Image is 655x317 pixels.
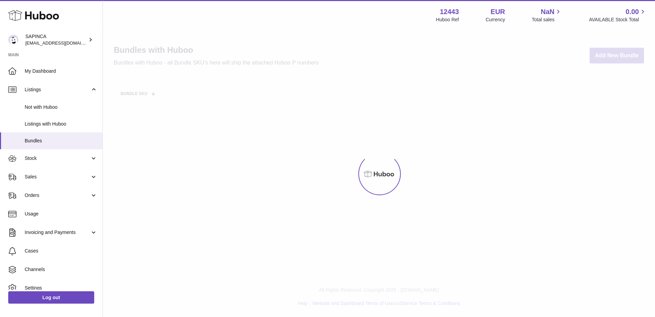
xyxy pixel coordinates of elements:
[25,211,97,217] span: Usage
[25,248,97,254] span: Cases
[25,40,101,46] span: [EMAIL_ADDRESS][DOMAIN_NAME]
[25,192,90,199] span: Orders
[25,33,87,46] div: SAPINCA
[25,121,97,127] span: Listings with Huboo
[532,7,562,23] a: NaN Total sales
[486,16,505,23] div: Currency
[589,7,647,23] a: 0.00 AVAILABLE Stock Total
[25,285,97,291] span: Settings
[25,155,90,162] span: Stock
[532,16,562,23] span: Total sales
[25,229,90,236] span: Invoicing and Payments
[491,7,505,16] strong: EUR
[440,7,459,16] strong: 12443
[8,291,94,304] a: Log out
[25,266,97,273] span: Channels
[25,174,90,180] span: Sales
[626,7,639,16] span: 0.00
[589,16,647,23] span: AVAILABLE Stock Total
[436,16,459,23] div: Huboo Ref
[25,104,97,110] span: Not with Huboo
[541,7,554,16] span: NaN
[25,68,97,74] span: My Dashboard
[25,138,97,144] span: Bundles
[8,35,18,45] img: internalAdmin-12443@internal.huboo.com
[25,86,90,93] span: Listings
